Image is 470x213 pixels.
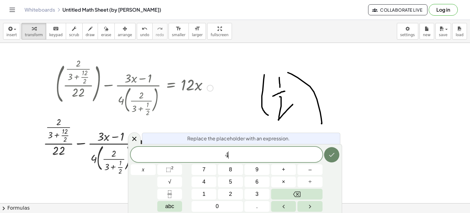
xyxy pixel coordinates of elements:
span: × [282,178,285,186]
button: 8 [218,164,243,175]
span: ÷ [308,178,311,186]
button: Squared [157,164,182,175]
button: 7 [192,164,217,175]
span: erase [101,33,111,37]
button: 4 [192,177,217,187]
a: Whiteboards [24,7,55,13]
button: undoundo [137,23,153,40]
button: insert [3,23,20,40]
button: Backspace [271,189,323,200]
span: Collaborate Live [373,7,422,13]
span: 8 [229,165,232,174]
span: insert [6,33,17,37]
button: settings [397,23,418,40]
i: keyboard [53,25,59,32]
button: scrub [66,23,83,40]
button: transform [21,23,46,40]
button: 9 [244,164,270,175]
span: Replace the placeholder with an expression. [187,135,290,142]
span: scrub [69,33,79,37]
i: format_size [194,25,200,32]
span: √ [168,178,171,186]
button: 3 [244,189,270,200]
span: 0 [216,202,219,211]
button: save [435,23,451,40]
button: format_sizesmaller [169,23,189,40]
span: x [142,165,144,174]
span: arrange [118,33,132,37]
button: 6 [244,177,270,187]
span: 9 [256,165,259,174]
button: Collaborate Live [368,4,427,15]
button: Left arrow [271,201,296,212]
button: erase [98,23,114,40]
i: format_size [176,25,181,32]
button: Minus [297,164,323,175]
span: keypad [49,33,63,37]
span: . [256,202,258,211]
span: fullscreen [211,33,228,37]
button: Toggle navigation [7,5,17,15]
sup: 2 [171,165,173,170]
button: Plus [271,164,296,175]
span: new [423,33,431,37]
button: Fraction [157,189,182,200]
i: undo [142,25,147,32]
span: 4 [225,151,229,159]
span: 5 [229,178,232,186]
span: settings [400,33,415,37]
button: Alphabet [157,201,182,212]
span: 2 [229,190,232,198]
button: 1 [192,189,217,200]
button: format_sizelarger [188,23,206,40]
button: . [244,201,270,212]
span: ⬚ [166,166,171,173]
span: redo [156,33,164,37]
button: 2 [218,189,243,200]
span: + [282,165,285,174]
span: 1 [203,190,206,198]
button: Done [324,147,339,162]
button: new [420,23,434,40]
span: ​ [228,151,229,159]
span: 3 [256,190,259,198]
span: transform [25,33,43,37]
span: – [308,165,311,174]
span: draw [86,33,95,37]
button: draw [82,23,98,40]
button: Times [271,177,296,187]
span: abc [165,202,174,211]
span: 6 [256,178,259,186]
button: redoredo [152,23,167,40]
span: 4 [203,178,206,186]
button: x [131,164,156,175]
button: fullscreen [207,23,232,40]
button: Log in [429,4,458,16]
span: smaller [172,33,185,37]
button: 5 [218,177,243,187]
button: Square root [157,177,182,187]
span: load [456,33,464,37]
button: keyboardkeypad [46,23,66,40]
button: Divide [297,177,323,187]
span: larger [192,33,203,37]
button: load [452,23,467,40]
i: redo [157,25,163,32]
span: save [439,33,447,37]
button: 0 [192,201,243,212]
span: undo [140,33,149,37]
button: Right arrow [297,201,323,212]
span: 7 [203,165,206,174]
button: arrange [114,23,136,40]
